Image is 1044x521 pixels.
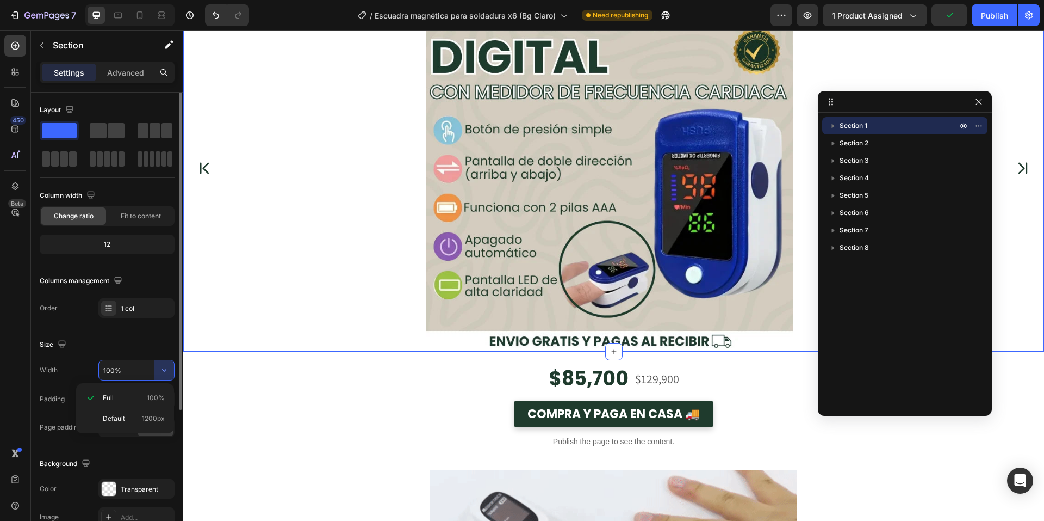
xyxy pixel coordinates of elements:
[103,393,114,403] span: Full
[840,225,868,236] span: Section 7
[40,188,97,203] div: Column width
[375,10,556,21] span: Escuadra magnética para soldadura x6 (Bg Claro)
[147,393,165,403] span: 100%
[40,365,58,375] div: Width
[840,242,869,253] span: Section 8
[121,211,161,221] span: Fit to content
[370,10,372,21] span: /
[840,190,868,201] span: Section 5
[364,335,446,363] div: $85,700
[4,4,81,26] button: 7
[121,485,172,494] div: Transparent
[40,338,69,352] div: Size
[40,103,76,118] div: Layout
[840,155,869,166] span: Section 3
[103,414,125,424] span: Default
[121,304,172,314] div: 1 col
[183,30,1044,521] iframe: Design area
[828,125,852,150] button: Carousel Next Arrow
[981,10,1008,21] div: Publish
[840,138,868,149] span: Section 2
[344,375,517,393] p: COMPRA Y PAGA EN CASA 🚚
[840,173,869,183] span: Section 4
[42,237,172,252] div: 12
[54,67,84,78] p: Settings
[840,207,869,218] span: Section 6
[40,394,65,404] div: Padding
[40,484,57,494] div: Color
[832,10,903,21] span: 1 product assigned
[40,422,92,432] div: Page padding
[40,274,125,289] div: Columns management
[71,9,76,22] p: 7
[99,360,174,380] input: Auto
[10,116,26,125] div: 450
[54,211,94,221] span: Change ratio
[40,457,92,471] div: Background
[451,340,497,358] div: $129,900
[331,370,530,397] a: COMPRA Y PAGA EN CASA 🚚
[593,10,648,20] span: Need republishing
[840,120,867,131] span: Section 1
[1007,468,1033,494] div: Open Intercom Messenger
[205,4,249,26] div: Undo/Redo
[142,414,165,424] span: 1200px
[107,67,144,78] p: Advanced
[972,4,1017,26] button: Publish
[40,303,58,313] div: Order
[53,39,142,52] p: Section
[8,199,26,208] div: Beta
[823,4,927,26] button: 1 product assigned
